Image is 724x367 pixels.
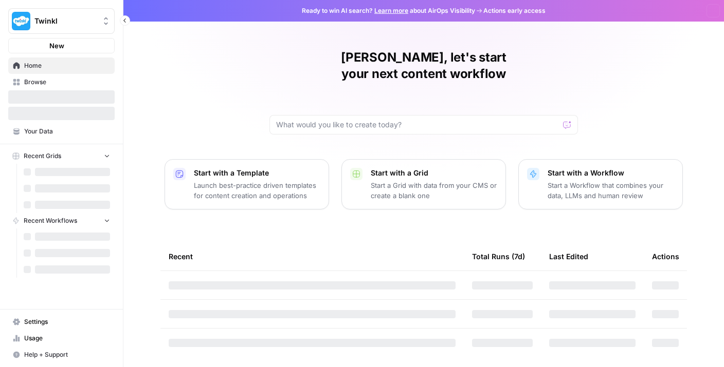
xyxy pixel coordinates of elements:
a: Home [8,57,115,74]
span: Home [24,61,110,70]
p: Start a Workflow that combines your data, LLMs and human review [548,180,674,201]
a: Learn more [374,7,408,14]
div: Last Edited [549,242,588,271]
button: Recent Grids [8,148,115,164]
button: Start with a GridStart a Grid with data from your CMS or create a blank one [341,159,506,209]
span: Help + Support [24,350,110,359]
span: Your Data [24,127,110,136]
span: Twinkl [34,16,97,26]
p: Start with a Template [194,168,320,178]
span: New [49,41,64,51]
a: Usage [8,330,115,346]
a: Browse [8,74,115,90]
p: Start with a Workflow [548,168,674,178]
p: Launch best-practice driven templates for content creation and operations [194,180,320,201]
a: Settings [8,314,115,330]
button: Recent Workflows [8,213,115,228]
button: Start with a WorkflowStart a Workflow that combines your data, LLMs and human review [518,159,683,209]
button: New [8,38,115,53]
span: Recent Grids [24,151,61,161]
input: What would you like to create today? [276,120,559,130]
span: Recent Workflows [24,216,77,225]
div: Total Runs (7d) [472,242,525,271]
a: Your Data [8,123,115,140]
p: Start a Grid with data from your CMS or create a blank one [371,180,497,201]
button: Workspace: Twinkl [8,8,115,34]
span: Ready to win AI search? about AirOps Visibility [302,6,475,15]
button: Help + Support [8,346,115,363]
button: Start with a TemplateLaunch best-practice driven templates for content creation and operations [165,159,329,209]
span: Settings [24,317,110,326]
h1: [PERSON_NAME], let's start your next content workflow [269,49,578,82]
span: Browse [24,78,110,87]
p: Start with a Grid [371,168,497,178]
div: Actions [652,242,679,271]
span: Actions early access [483,6,546,15]
img: Twinkl Logo [12,12,30,30]
span: Usage [24,334,110,343]
div: Recent [169,242,456,271]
